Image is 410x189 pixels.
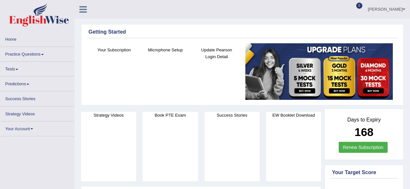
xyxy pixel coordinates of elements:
[0,107,74,119] a: Strategy Videos
[205,112,260,119] h4: Success Stories
[0,91,74,104] a: Success Stories
[332,169,396,176] div: Your Target Score
[339,142,388,153] a: Renew Subscription
[0,47,74,59] a: Practice Questions
[0,32,74,45] a: Home
[143,112,198,119] h4: Book PTE Exam
[143,47,188,53] h4: Microphone Setup
[88,28,396,36] div: Getting Started
[355,126,373,138] b: 168
[0,77,74,89] a: Predictions
[356,3,363,9] span: 0
[0,121,74,134] a: Your Account
[0,62,74,74] a: Tests
[332,117,396,123] h4: Days to Expiry
[81,112,136,119] h4: Strategy Videos
[245,43,393,100] img: small5.jpg
[92,47,136,53] h4: Your Subscription
[266,112,321,119] h4: EW Booklet Download
[194,47,239,60] h4: Update Pearson Login Detail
